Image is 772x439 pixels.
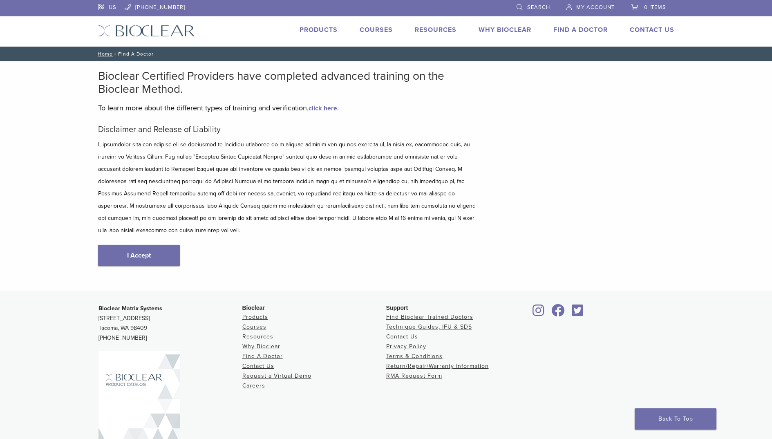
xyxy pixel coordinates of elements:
a: Home [95,51,113,57]
span: Bioclear [242,305,265,311]
strong: Bioclear Matrix Systems [98,305,162,312]
p: L ipsumdolor sita con adipisc eli se doeiusmod te Incididu utlaboree do m aliquae adminim ven qu ... [98,139,478,237]
a: Careers [242,382,265,389]
a: Courses [242,323,266,330]
a: Products [242,314,268,320]
a: Resources [242,333,273,340]
a: Bioclear [549,309,568,317]
a: click here [309,104,337,112]
a: Return/Repair/Warranty Information [386,363,489,370]
a: Resources [415,26,456,34]
a: RMA Request Form [386,372,442,379]
a: Find A Doctor [553,26,608,34]
a: Find Bioclear Trained Doctors [386,314,473,320]
p: To learn more about the different types of training and verification, . [98,102,478,114]
a: Courses [360,26,393,34]
img: Bioclear [98,25,195,37]
a: Technique Guides, IFU & SDS [386,323,472,330]
a: Terms & Conditions [386,353,443,360]
a: Find A Doctor [242,353,283,360]
a: Request a Virtual Demo [242,372,311,379]
a: Back To Top [635,408,716,430]
a: Bioclear [569,309,586,317]
span: Support [386,305,408,311]
a: I Accept [98,245,180,266]
h5: Disclaimer and Release of Liability [98,125,478,134]
a: Products [300,26,338,34]
span: Search [527,4,550,11]
span: / [113,52,118,56]
a: Privacy Policy [386,343,426,350]
p: [STREET_ADDRESS] Tacoma, WA 98409 [PHONE_NUMBER] [98,304,242,343]
nav: Find A Doctor [92,47,680,61]
span: 0 items [644,4,666,11]
a: Why Bioclear [479,26,531,34]
a: Contact Us [630,26,674,34]
a: Bioclear [530,309,547,317]
a: Contact Us [386,333,418,340]
a: Why Bioclear [242,343,280,350]
a: Contact Us [242,363,274,370]
span: My Account [576,4,615,11]
h2: Bioclear Certified Providers have completed advanced training on the Bioclear Method. [98,69,478,96]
